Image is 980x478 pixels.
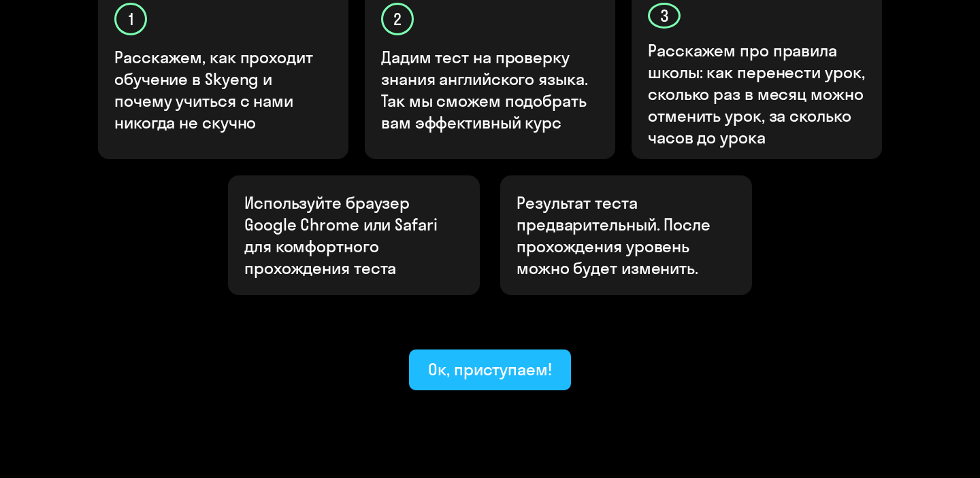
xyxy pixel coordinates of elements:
[517,192,736,279] p: Результат теста предварительный. После прохождения уровень можно будет изменить.
[648,39,867,148] p: Расскажем про правила школы: как перенести урок, сколько раз в месяц можно отменить урок, за скол...
[381,3,414,35] div: 2
[648,3,681,29] div: 3
[244,192,463,279] p: Используйте браузер Google Chrome или Safari для комфортного прохождения теста
[381,46,600,133] p: Дадим тест на проверку знания английского языка. Так мы сможем подобрать вам эффективный курс
[114,46,333,133] p: Расскажем, как проходит обучение в Skyeng и почему учиться с нами никогда не скучно
[428,358,552,380] div: Ок, приступаем!
[114,3,147,35] div: 1
[409,349,571,390] button: Ок, приступаем!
